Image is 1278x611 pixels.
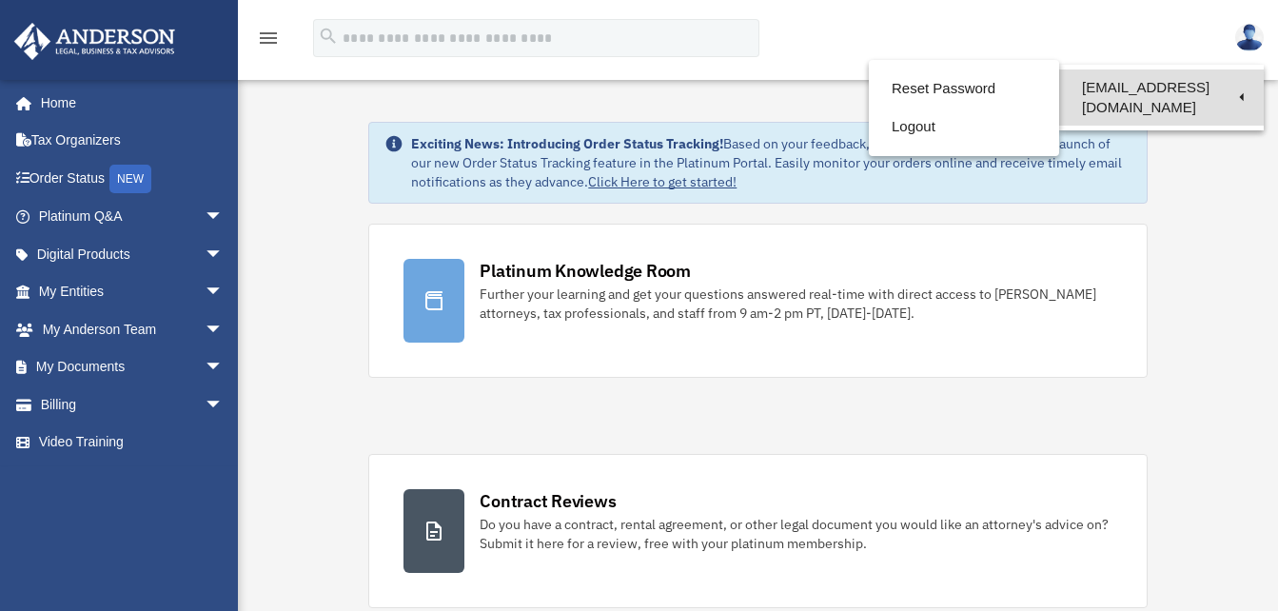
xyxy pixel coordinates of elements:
a: Contract Reviews Do you have a contract, rental agreement, or other legal document you would like... [368,454,1147,608]
a: menu [257,33,280,49]
span: arrow_drop_down [205,348,243,387]
div: Further your learning and get your questions answered real-time with direct access to [PERSON_NAM... [480,285,1111,323]
a: Reset Password [869,69,1059,108]
a: My Documentsarrow_drop_down [13,348,252,386]
a: Logout [869,108,1059,147]
span: arrow_drop_down [205,310,243,349]
div: Contract Reviews [480,489,616,513]
a: Platinum Q&Aarrow_drop_down [13,198,252,236]
span: arrow_drop_down [205,235,243,274]
img: Anderson Advisors Platinum Portal [9,23,181,60]
a: [EMAIL_ADDRESS][DOMAIN_NAME] [1059,69,1264,126]
div: Do you have a contract, rental agreement, or other legal document you would like an attorney's ad... [480,515,1111,553]
div: NEW [109,165,151,193]
a: Video Training [13,424,252,462]
div: Based on your feedback, we're thrilled to announce the launch of our new Order Status Tracking fe... [411,134,1131,191]
strong: Exciting News: Introducing Order Status Tracking! [411,135,723,152]
div: Platinum Knowledge Room [480,259,691,283]
a: Order StatusNEW [13,159,252,198]
a: Home [13,84,243,122]
a: Digital Productsarrow_drop_down [13,235,252,273]
a: Billingarrow_drop_down [13,385,252,424]
a: My Anderson Teamarrow_drop_down [13,310,252,348]
i: menu [257,27,280,49]
span: arrow_drop_down [205,385,243,424]
a: Tax Organizers [13,122,252,160]
span: arrow_drop_down [205,273,243,312]
span: arrow_drop_down [205,198,243,237]
a: My Entitiesarrow_drop_down [13,273,252,311]
i: search [318,26,339,47]
a: Click Here to get started! [588,173,737,190]
a: Platinum Knowledge Room Further your learning and get your questions answered real-time with dire... [368,224,1147,378]
img: User Pic [1235,24,1264,51]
